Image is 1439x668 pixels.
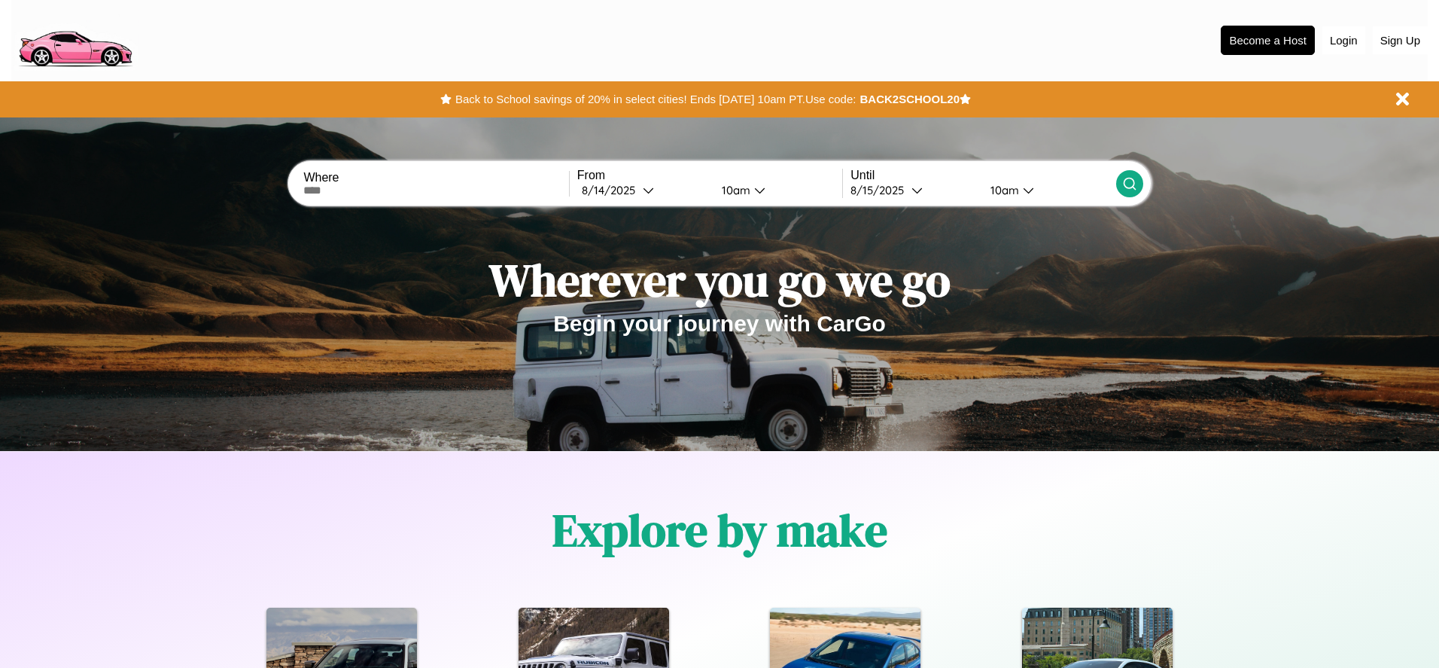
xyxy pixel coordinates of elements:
img: logo [11,8,138,71]
button: Become a Host [1221,26,1315,55]
label: Where [303,171,568,185]
div: 8 / 15 / 2025 [850,183,911,197]
button: 8/14/2025 [577,182,710,198]
label: Until [850,169,1115,182]
h1: Explore by make [552,499,887,561]
button: Back to School savings of 20% in select cities! Ends [DATE] 10am PT.Use code: [452,89,859,110]
button: Login [1322,26,1365,54]
button: Sign Up [1373,26,1428,54]
button: 10am [710,182,842,198]
div: 10am [983,183,1023,197]
button: 10am [978,182,1115,198]
div: 8 / 14 / 2025 [582,183,643,197]
div: 10am [714,183,754,197]
label: From [577,169,842,182]
b: BACK2SCHOOL20 [859,93,960,105]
